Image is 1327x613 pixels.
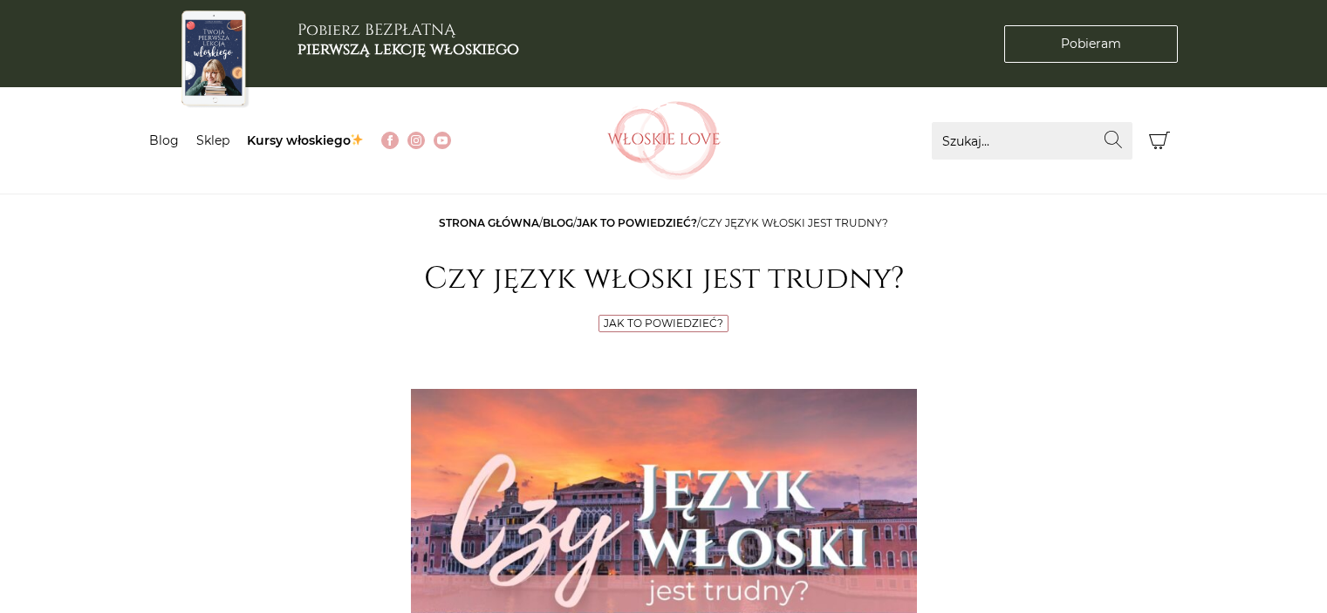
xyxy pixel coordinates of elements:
a: Blog [543,216,573,229]
a: Jak to powiedzieć? [577,216,697,229]
input: Szukaj... [932,122,1132,160]
b: pierwszą lekcję włoskiego [298,38,519,60]
a: Blog [149,133,179,148]
span: Pobieram [1061,35,1121,53]
button: Koszyk [1141,122,1179,160]
h3: Pobierz BEZPŁATNĄ [298,21,519,58]
h1: Czy język włoski jest trudny? [411,261,917,297]
a: Sklep [196,133,229,148]
span: Czy język włoski jest trudny? [701,216,888,229]
img: Włoskielove [607,101,721,180]
img: ✨ [351,133,363,146]
span: / / / [439,216,888,229]
a: Strona główna [439,216,539,229]
a: Jak to powiedzieć? [604,317,723,330]
a: Kursy włoskiego [247,133,365,148]
a: Pobieram [1004,25,1178,63]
